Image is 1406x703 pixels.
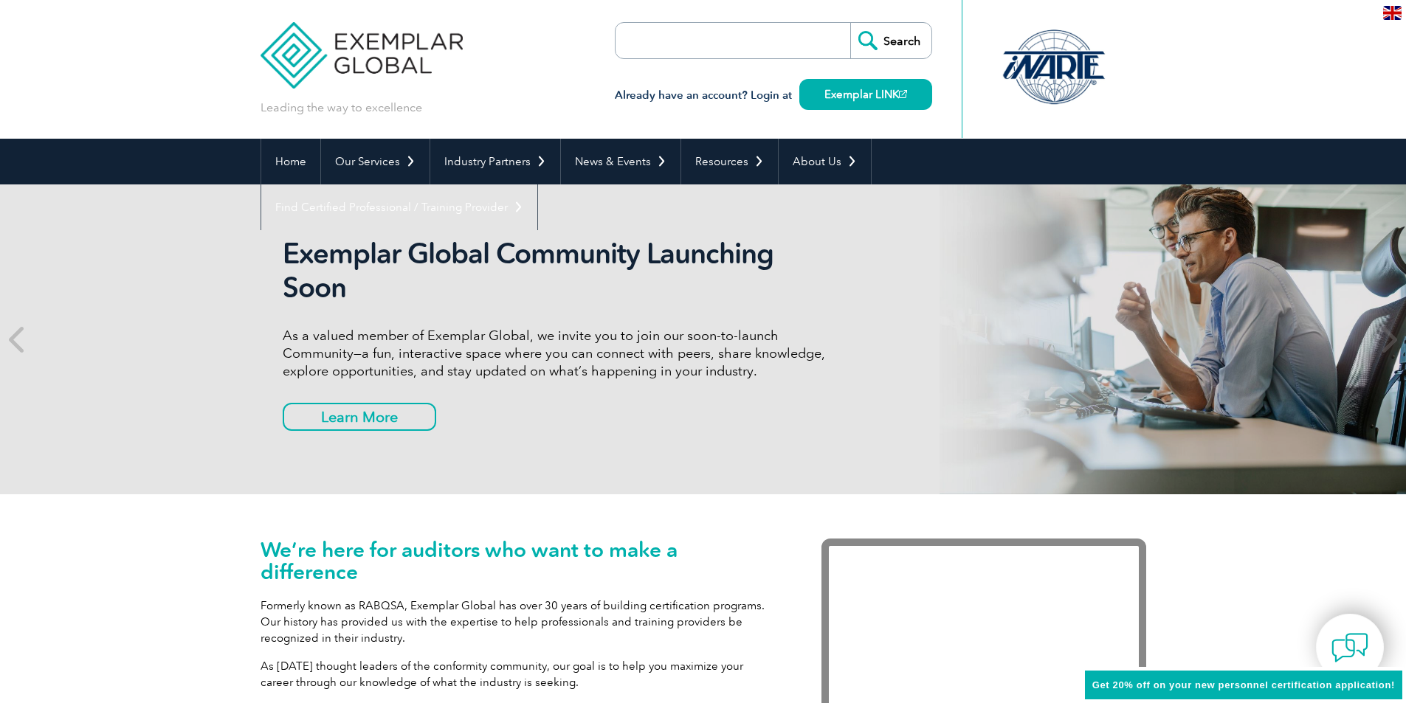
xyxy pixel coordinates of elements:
img: contact-chat.png [1331,629,1368,666]
p: Formerly known as RABQSA, Exemplar Global has over 30 years of building certification programs. O... [261,598,777,646]
input: Search [850,23,931,58]
a: Learn More [283,403,436,431]
h1: We’re here for auditors who want to make a difference [261,538,777,583]
a: Find Certified Professional / Training Provider [261,184,537,230]
span: Get 20% off on your new personnel certification application! [1092,679,1395,690]
a: Our Services [321,139,430,184]
a: About Us [779,139,871,184]
h2: Exemplar Global Community Launching Soon [283,237,836,305]
img: en [1383,6,1402,20]
a: Industry Partners [430,139,560,184]
p: As [DATE] thought leaders of the conformity community, our goal is to help you maximize your care... [261,658,777,690]
a: Resources [681,139,778,184]
a: News & Events [561,139,680,184]
h3: Already have an account? Login at [615,86,932,105]
a: Exemplar LINK [799,79,932,110]
img: open_square.png [899,90,907,98]
p: Leading the way to excellence [261,100,422,116]
p: As a valued member of Exemplar Global, we invite you to join our soon-to-launch Community—a fun, ... [283,327,836,380]
a: Home [261,139,320,184]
